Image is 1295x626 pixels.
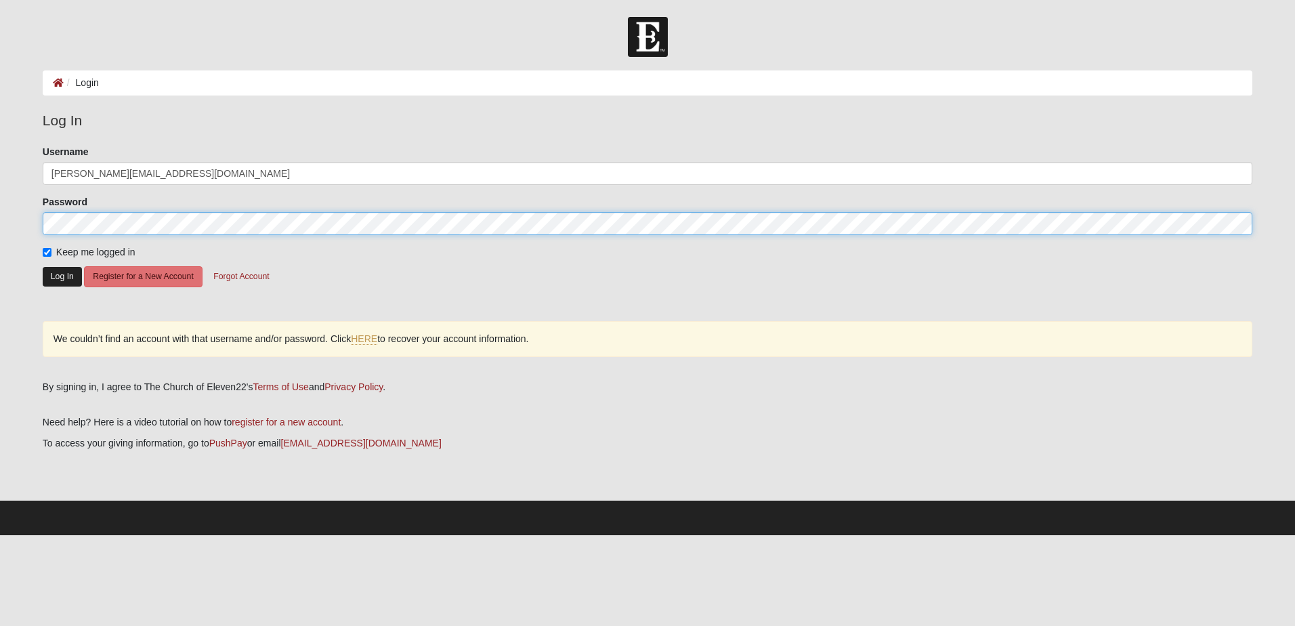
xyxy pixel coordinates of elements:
button: Log In [43,267,82,287]
a: PushPay [209,438,247,448]
label: Username [43,145,89,159]
span: Keep me logged in [56,247,135,257]
p: Need help? Here is a video tutorial on how to . [43,415,1252,430]
a: [EMAIL_ADDRESS][DOMAIN_NAME] [281,438,442,448]
a: Terms of Use [253,381,308,392]
li: Login [64,76,99,90]
legend: Log In [43,110,1252,131]
img: Church of Eleven22 Logo [628,17,668,57]
a: HERE [351,333,377,345]
button: Forgot Account [205,266,278,287]
button: Register for a New Account [84,266,202,287]
a: register for a new account [232,417,341,427]
div: We couldn’t find an account with that username and/or password. Click to recover your account inf... [43,321,1252,357]
p: To access your giving information, go to or email [43,436,1252,451]
a: Privacy Policy [324,381,383,392]
div: By signing in, I agree to The Church of Eleven22's and . [43,380,1252,394]
label: Password [43,195,87,209]
input: Keep me logged in [43,248,51,257]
